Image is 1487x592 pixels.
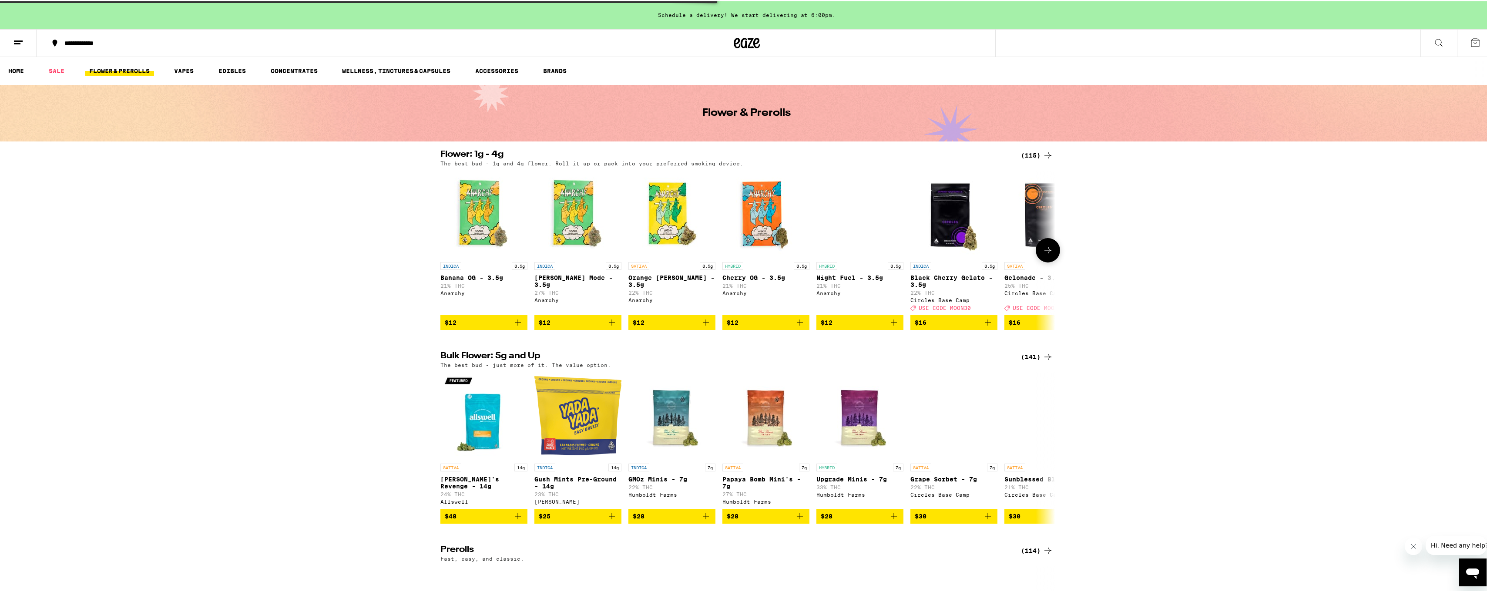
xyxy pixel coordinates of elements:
[628,462,649,470] p: INDICA
[214,64,250,75] a: EDIBLES
[1426,535,1487,554] iframe: Message from company
[1004,371,1091,508] a: Open page for Sunblessed Blue - 7g from Circles Base Camp
[910,474,997,481] p: Grape Sorbet - 7g
[910,169,997,256] img: Circles Base Camp - Black Cherry Gelato - 3.5g
[722,273,809,280] p: Cherry OG - 3.5g
[1004,314,1091,329] button: Add to bag
[722,169,809,256] img: Anarchy - Cherry OG - 3.5g
[722,474,809,488] p: Papaya Bomb Mini's - 7g
[1004,491,1091,496] div: Circles Base Camp
[910,261,931,269] p: INDICA
[170,64,198,75] a: VAPES
[628,169,715,256] img: Anarchy - Orange Runtz - 3.5g
[4,64,28,75] a: HOME
[534,169,621,314] a: Open page for Runtz Mode - 3.5g from Anarchy
[722,371,809,508] a: Open page for Papaya Bomb Mini's - 7g from Humboldt Farms
[471,64,523,75] a: ACCESSORIES
[534,371,621,458] img: Yada Yada - Gush Mints Pre-Ground - 14g
[445,318,457,325] span: $12
[888,261,903,269] p: 3.5g
[910,371,997,508] a: Open page for Grape Sorbet - 7g from Circles Base Camp
[440,289,527,295] div: Anarchy
[440,544,1010,555] h2: Prerolls
[816,474,903,481] p: Upgrade Minis - 7g
[539,318,550,325] span: $12
[727,318,738,325] span: $12
[628,273,715,287] p: Orange [PERSON_NAME] - 3.5g
[445,511,457,518] span: $48
[633,511,644,518] span: $28
[1004,289,1091,295] div: Circles Base Camp
[608,462,621,470] p: 14g
[628,314,715,329] button: Add to bag
[722,261,743,269] p: HYBRID
[982,261,997,269] p: 3.5g
[1004,282,1091,287] p: 25% THC
[893,462,903,470] p: 7g
[1004,169,1091,256] img: Circles Base Camp - Gelonade - 3.5g
[1004,169,1091,314] a: Open page for Gelonade - 3.5g from Circles Base Camp
[816,282,903,287] p: 21% THC
[816,261,837,269] p: HYBRID
[534,462,555,470] p: INDICA
[440,273,527,280] p: Banana OG - 3.5g
[1004,474,1091,481] p: Sunblessed Blue - 7g
[919,304,971,309] span: USE CODE MOON30
[5,6,63,13] span: Hi. Need any help?
[440,462,461,470] p: SATIVA
[816,491,903,496] div: Humboldt Farms
[816,508,903,522] button: Add to bag
[1021,149,1053,159] a: (115)
[440,371,527,458] img: Allswell - Jack's Revenge - 14g
[440,555,524,560] p: Fast, easy, and classic.
[534,289,621,294] p: 27% THC
[534,273,621,287] p: [PERSON_NAME] Mode - 3.5g
[821,511,832,518] span: $28
[534,169,621,256] img: Anarchy - Runtz Mode - 3.5g
[539,64,571,75] a: BRANDS
[816,462,837,470] p: HYBRID
[910,462,931,470] p: SATIVA
[44,64,69,75] a: SALE
[534,296,621,302] div: Anarchy
[539,511,550,518] span: $25
[534,261,555,269] p: INDICA
[534,498,621,503] div: [PERSON_NAME]
[628,371,715,458] img: Humboldt Farms - GMOz Minis - 7g
[440,282,527,287] p: 21% THC
[910,508,997,522] button: Add to bag
[816,169,903,256] img: Anarchy - Night Fuel - 3.5g
[910,296,997,302] div: Circles Base Camp
[440,498,527,503] div: Allswell
[915,318,926,325] span: $16
[338,64,455,75] a: WELLNESS, TINCTURES & CAPSULES
[85,64,154,75] a: FLOWER & PREROLLS
[440,149,1010,159] h2: Flower: 1g - 4g
[816,169,903,314] a: Open page for Night Fuel - 3.5g from Anarchy
[727,511,738,518] span: $28
[628,289,715,294] p: 22% THC
[722,498,809,503] div: Humboldt Farms
[514,462,527,470] p: 14g
[1021,544,1053,555] a: (114)
[722,289,809,295] div: Anarchy
[1009,511,1020,518] span: $30
[1405,536,1422,554] iframe: Close message
[1004,273,1091,280] p: Gelonade - 3.5g
[534,371,621,508] a: Open page for Gush Mints Pre-Ground - 14g from Yada Yada
[705,462,715,470] p: 7g
[628,169,715,314] a: Open page for Orange Runtz - 3.5g from Anarchy
[722,314,809,329] button: Add to bag
[628,491,715,496] div: Humboldt Farms
[440,474,527,488] p: [PERSON_NAME]'s Revenge - 14g
[633,318,644,325] span: $12
[440,361,611,367] p: The best bud - just more of it. The value option.
[1004,371,1091,458] img: Circles Base Camp - Sunblessed Blue - 7g
[910,314,997,329] button: Add to bag
[440,371,527,508] a: Open page for Jack's Revenge - 14g from Allswell
[534,474,621,488] p: Gush Mints Pre-Ground - 14g
[266,64,322,75] a: CONCENTRATES
[440,508,527,522] button: Add to bag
